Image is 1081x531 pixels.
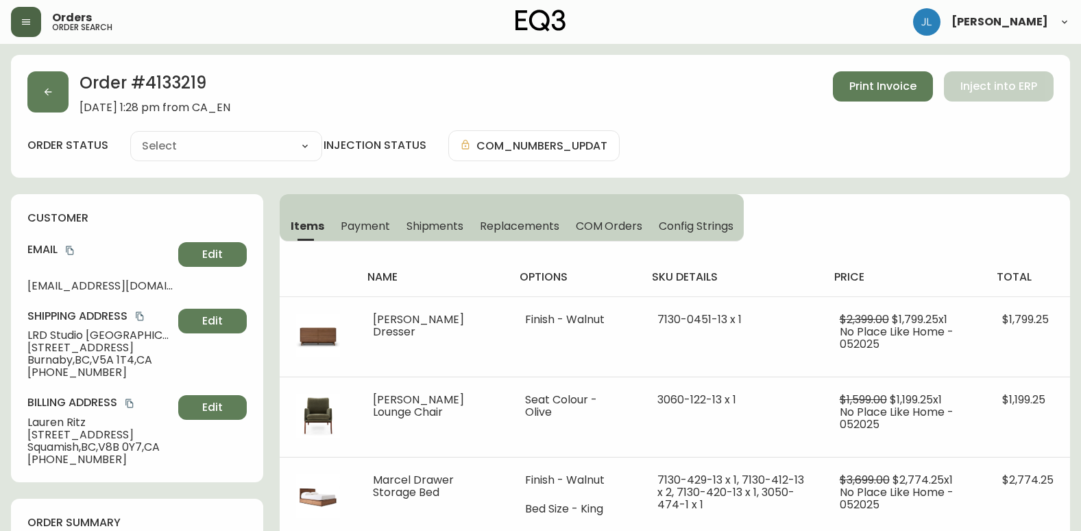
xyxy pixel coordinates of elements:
span: No Place Like Home - 052025 [840,324,954,352]
span: 7130-429-13 x 1, 7130-412-13 x 2, 7130-420-13 x 1, 3050-474-1 x 1 [657,472,804,512]
button: Print Invoice [833,71,933,102]
span: [EMAIL_ADDRESS][DOMAIN_NAME] [27,280,173,292]
span: $1,599.00 [840,392,887,408]
h4: customer [27,211,247,226]
h4: options [520,270,630,285]
h4: injection status [324,138,426,153]
img: logo [515,10,566,32]
img: 1c9c23e2a847dab86f8017579b61559c [913,8,940,36]
button: copy [133,309,147,323]
span: Burnaby , BC , V5A 1T4 , CA [27,354,173,366]
span: [PERSON_NAME] [951,16,1048,27]
img: 34775fdd-1fcb-4888-aa58-66632fb7f82aOptional[marcel-double-walnut-dresser].jpg [296,314,340,357]
span: [STREET_ADDRESS] [27,342,173,354]
h4: Shipping Address [27,309,173,324]
button: Edit [178,395,247,420]
span: [PERSON_NAME] Dresser [373,311,464,340]
span: COM Orders [576,219,643,233]
span: [STREET_ADDRESS] [27,429,173,441]
span: [DATE] 1:28 pm from CA_EN [80,102,230,114]
span: $1,199.25 x 1 [890,392,942,408]
span: $2,774.25 x 1 [892,472,953,488]
span: Edit [202,400,223,415]
h4: total [997,270,1059,285]
li: Seat Colour - Olive [525,394,624,418]
h5: order search [52,23,112,32]
span: [PERSON_NAME] Lounge Chair [373,392,464,420]
button: Edit [178,309,247,333]
span: $1,799.25 x 1 [892,311,947,327]
h4: name [367,270,498,285]
li: Bed Size - King [525,503,624,515]
h4: Billing Address [27,395,173,410]
span: $2,774.25 [1002,472,1054,488]
span: Squamish , BC , V8B 0Y7 , CA [27,441,173,453]
span: [PHONE_NUMBER] [27,453,173,466]
span: No Place Like Home - 052025 [840,404,954,432]
li: Finish - Walnut [525,474,624,486]
span: 3060-122-13 x 1 [657,392,736,408]
img: 9a7b4199-79b1-4808-9d19-3b0492f18d4a.jpg [296,474,340,518]
span: Edit [202,247,223,262]
span: No Place Like Home - 052025 [840,484,954,512]
span: Orders [52,12,92,23]
span: [PHONE_NUMBER] [27,366,173,379]
span: Edit [202,314,223,329]
img: 0e112aaf-e56d-4cbd-a8c5-0de39138eaecOptional[lonny-green-fabric-lounge-chair].jpg [296,394,340,438]
button: Edit [178,242,247,267]
li: Finish - Walnut [525,314,624,326]
span: $1,799.25 [1002,311,1049,327]
h4: order summary [27,515,247,530]
label: order status [27,138,108,153]
span: Replacements [480,219,559,233]
span: Payment [341,219,390,233]
span: Items [291,219,324,233]
button: copy [63,244,77,257]
span: Shipments [406,219,464,233]
span: LRD Studio [GEOGRAPHIC_DATA] [27,329,173,342]
button: copy [123,397,136,410]
span: Config Strings [659,219,733,233]
span: $3,699.00 [840,472,890,488]
h2: Order # 4133219 [80,71,230,102]
span: $2,399.00 [840,311,889,327]
span: 7130-0451-13 x 1 [657,311,742,327]
h4: price [834,270,975,285]
span: Lauren Ritz [27,416,173,429]
h4: sku details [652,270,812,285]
span: Print Invoice [849,79,916,94]
span: Marcel Drawer Storage Bed [373,472,454,500]
h4: Email [27,242,173,257]
span: $1,199.25 [1002,392,1045,408]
